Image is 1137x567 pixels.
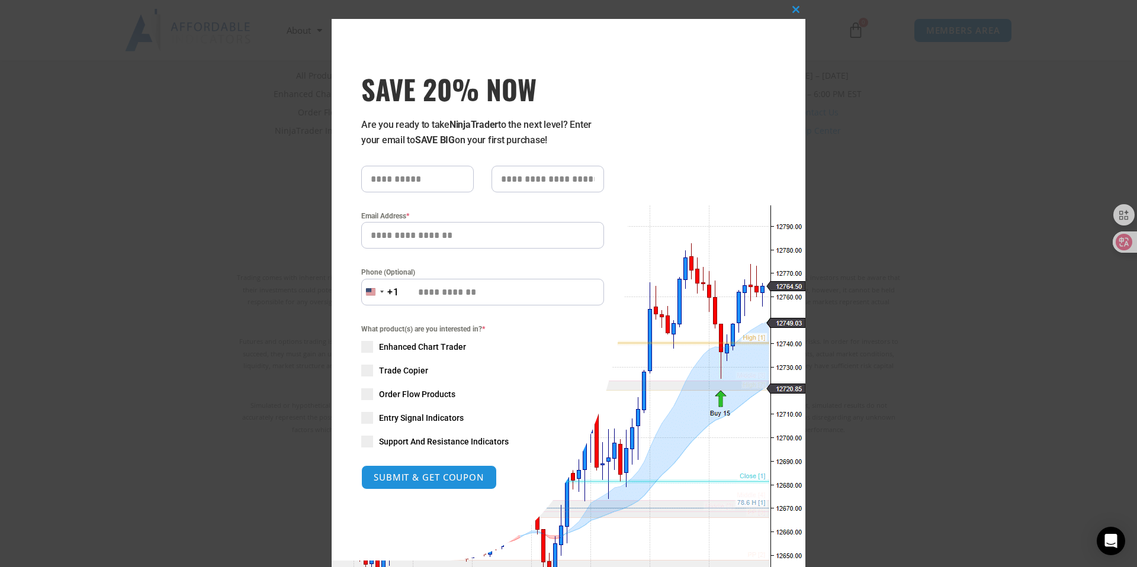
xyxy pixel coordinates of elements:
[361,365,604,376] label: Trade Copier
[387,285,399,300] div: +1
[379,388,455,400] span: Order Flow Products
[361,323,604,335] span: What product(s) are you interested in?
[361,279,399,305] button: Selected country
[379,412,464,424] span: Entry Signal Indicators
[361,117,604,148] p: Are you ready to take to the next level? Enter your email to on your first purchase!
[449,119,498,130] strong: NinjaTrader
[361,465,497,489] button: SUBMIT & GET COUPON
[379,365,428,376] span: Trade Copier
[361,266,604,278] label: Phone (Optional)
[361,388,604,400] label: Order Flow Products
[361,436,604,447] label: Support And Resistance Indicators
[415,134,455,146] strong: SAVE BIG
[361,210,604,222] label: Email Address
[379,341,466,353] span: Enhanced Chart Trader
[361,72,604,105] h3: SAVE 20% NOW
[361,341,604,353] label: Enhanced Chart Trader
[361,412,604,424] label: Entry Signal Indicators
[379,436,509,447] span: Support And Resistance Indicators
[1097,527,1125,555] div: Open Intercom Messenger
